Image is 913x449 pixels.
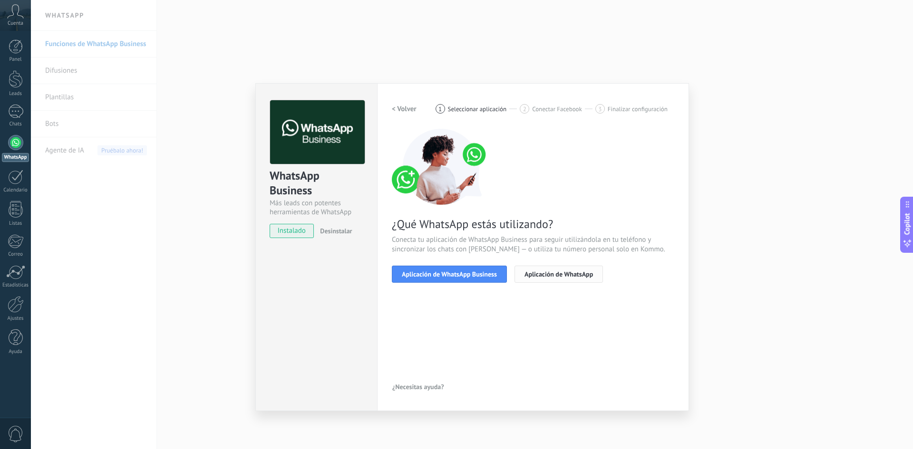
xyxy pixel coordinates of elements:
[270,199,363,217] div: Más leads con potentes herramientas de WhatsApp
[438,105,442,113] span: 1
[515,266,603,283] button: Aplicación de WhatsApp
[903,213,912,235] span: Copilot
[270,224,313,238] span: instalado
[392,266,507,283] button: Aplicación de WhatsApp Business
[270,100,365,164] img: logo_main.png
[2,57,29,63] div: Panel
[2,187,29,193] div: Calendario
[2,349,29,355] div: Ayuda
[316,224,352,238] button: Desinstalar
[2,91,29,97] div: Leads
[270,168,363,199] div: WhatsApp Business
[598,105,602,113] span: 3
[448,105,507,113] span: Seleccionar aplicación
[2,153,29,162] div: WhatsApp
[392,380,445,394] button: ¿Necesitas ayuda?
[392,105,417,114] h2: < Volver
[392,100,417,117] button: < Volver
[2,315,29,322] div: Ajustes
[524,271,593,277] span: Aplicación de WhatsApp
[2,282,29,288] div: Estadísticas
[320,227,352,235] span: Desinstalar
[532,105,582,113] span: Conectar Facebook
[402,271,497,277] span: Aplicación de WhatsApp Business
[8,20,23,27] span: Cuenta
[392,217,674,231] span: ¿Qué WhatsApp estás utilizando?
[392,129,492,205] img: connect number
[392,235,674,254] span: Conecta tu aplicación de WhatsApp Business para seguir utilizándola en tu teléfono y sincronizar ...
[392,383,444,390] span: ¿Necesitas ayuda?
[523,105,526,113] span: 2
[2,121,29,127] div: Chats
[2,220,29,227] div: Listas
[608,105,668,113] span: Finalizar configuración
[2,251,29,258] div: Correo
